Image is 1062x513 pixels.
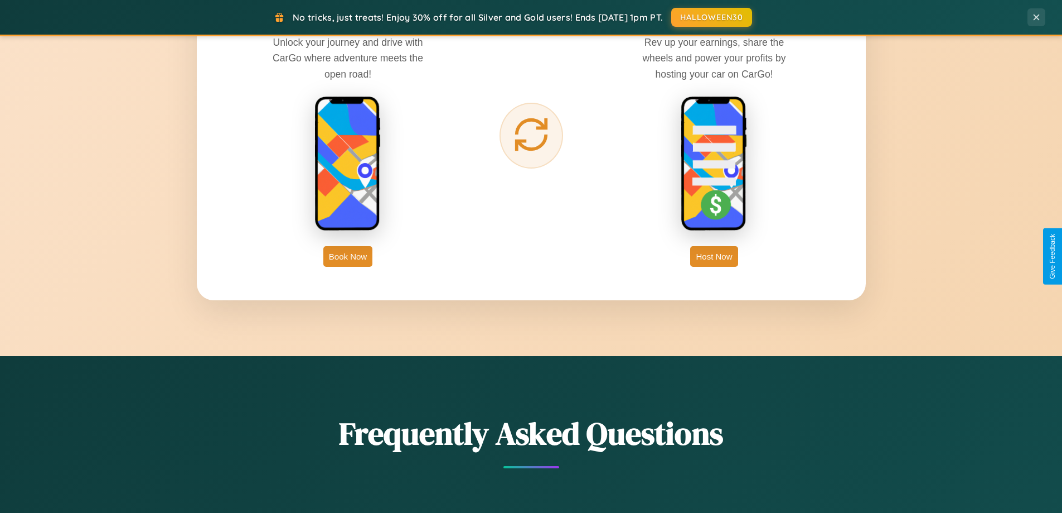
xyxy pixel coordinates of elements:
button: Host Now [690,246,738,267]
img: rent phone [314,96,381,232]
button: Book Now [323,246,372,267]
h2: Frequently Asked Questions [197,412,866,455]
button: HALLOWEEN30 [671,8,752,27]
span: No tricks, just treats! Enjoy 30% off for all Silver and Gold users! Ends [DATE] 1pm PT. [293,12,663,23]
img: host phone [681,96,748,232]
div: Give Feedback [1049,234,1056,279]
p: Unlock your journey and drive with CarGo where adventure meets the open road! [264,35,431,81]
p: Rev up your earnings, share the wheels and power your profits by hosting your car on CarGo! [631,35,798,81]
